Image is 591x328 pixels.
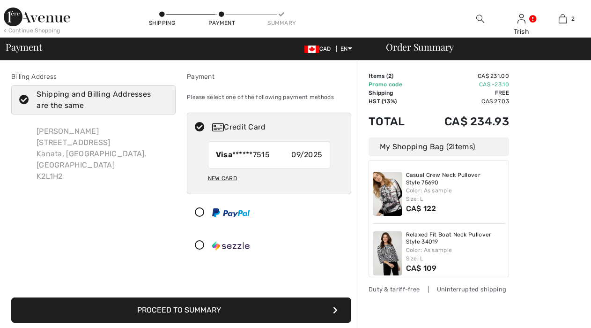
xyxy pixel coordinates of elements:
div: Duty & tariff-free | Uninterrupted shipping [369,285,509,294]
div: [PERSON_NAME] [STREET_ADDRESS] Kanata, [GEOGRAPHIC_DATA], [GEOGRAPHIC_DATA] K2L1H2 [29,118,176,190]
div: Credit Card [212,122,345,133]
img: Casual Crew Neck Pullover Style 75690 [373,172,402,216]
a: Casual Crew Neck Pullover Style 75690 [406,172,505,186]
div: Color: As sample Size: L [406,186,505,203]
img: Credit Card [212,123,224,131]
div: Trish [501,27,541,37]
img: search the website [476,13,484,24]
img: Canadian Dollar [304,46,319,53]
div: My Shopping Bag ( Items) [369,137,509,156]
div: New Card [208,170,237,186]
div: Shipping [148,19,176,27]
img: Relaxed Fit Boat Neck Pullover Style 34019 [373,231,402,275]
div: Color: As sample Size: L [406,246,505,263]
td: Shipping [369,89,419,97]
div: Shipping and Billing Addresses are the same [37,89,162,111]
td: HST (13%) [369,97,419,106]
span: Payment [6,42,42,52]
span: 09/2025 [291,149,322,160]
img: My Bag [559,13,567,24]
div: Payment [208,19,236,27]
span: CAD [304,46,335,52]
span: 2 [571,15,575,23]
td: CA$ 27.03 [419,97,509,106]
div: Please select one of the following payment methods [187,85,351,109]
img: My Info [517,13,525,24]
td: Total [369,106,419,137]
div: Payment [187,72,351,82]
div: < Continue Shopping [4,26,60,35]
a: 2 [543,13,583,24]
a: Relaxed Fit Boat Neck Pullover Style 34019 [406,231,505,246]
span: 2 [449,142,453,151]
td: Promo code [369,80,419,89]
span: 2 [388,73,392,79]
div: Summary [267,19,295,27]
button: Proceed to Summary [11,297,351,323]
span: CA$ 122 [406,204,436,213]
td: CA$ 231.00 [419,72,509,80]
img: Sezzle [212,241,250,251]
td: Free [419,89,509,97]
td: CA$ 234.93 [419,106,509,137]
div: Billing Address [11,72,176,82]
span: EN [340,46,352,52]
img: PayPal [212,208,250,217]
div: Order Summary [375,42,585,52]
a: Sign In [517,14,525,23]
img: 1ère Avenue [4,8,70,26]
span: CA$ 109 [406,264,437,273]
strong: Visa [216,150,232,159]
td: Items ( ) [369,72,419,80]
td: CA$ -23.10 [419,80,509,89]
